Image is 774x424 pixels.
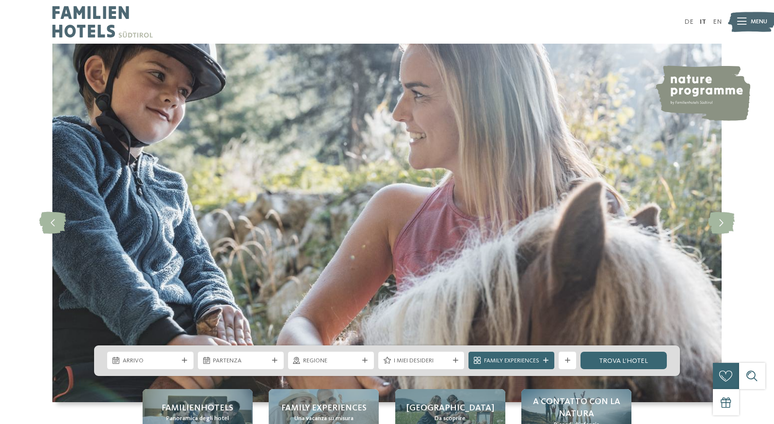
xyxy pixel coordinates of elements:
[700,18,706,25] a: IT
[406,402,494,414] span: [GEOGRAPHIC_DATA]
[294,414,354,423] span: Una vacanza su misura
[161,402,233,414] span: Familienhotels
[52,44,722,402] img: Family hotel Alto Adige: the happy family places!
[530,396,623,420] span: A contatto con la natura
[684,18,693,25] a: DE
[213,357,268,365] span: Partenza
[654,65,750,121] img: nature programme by Familienhotels Südtirol
[166,414,229,423] span: Panoramica degli hotel
[281,402,367,414] span: Family experiences
[303,357,358,365] span: Regione
[394,357,449,365] span: I miei desideri
[580,352,666,369] a: trova l’hotel
[435,414,466,423] span: Da scoprire
[751,17,767,26] span: Menu
[123,357,178,365] span: Arrivo
[484,357,539,365] span: Family Experiences
[713,18,722,25] a: EN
